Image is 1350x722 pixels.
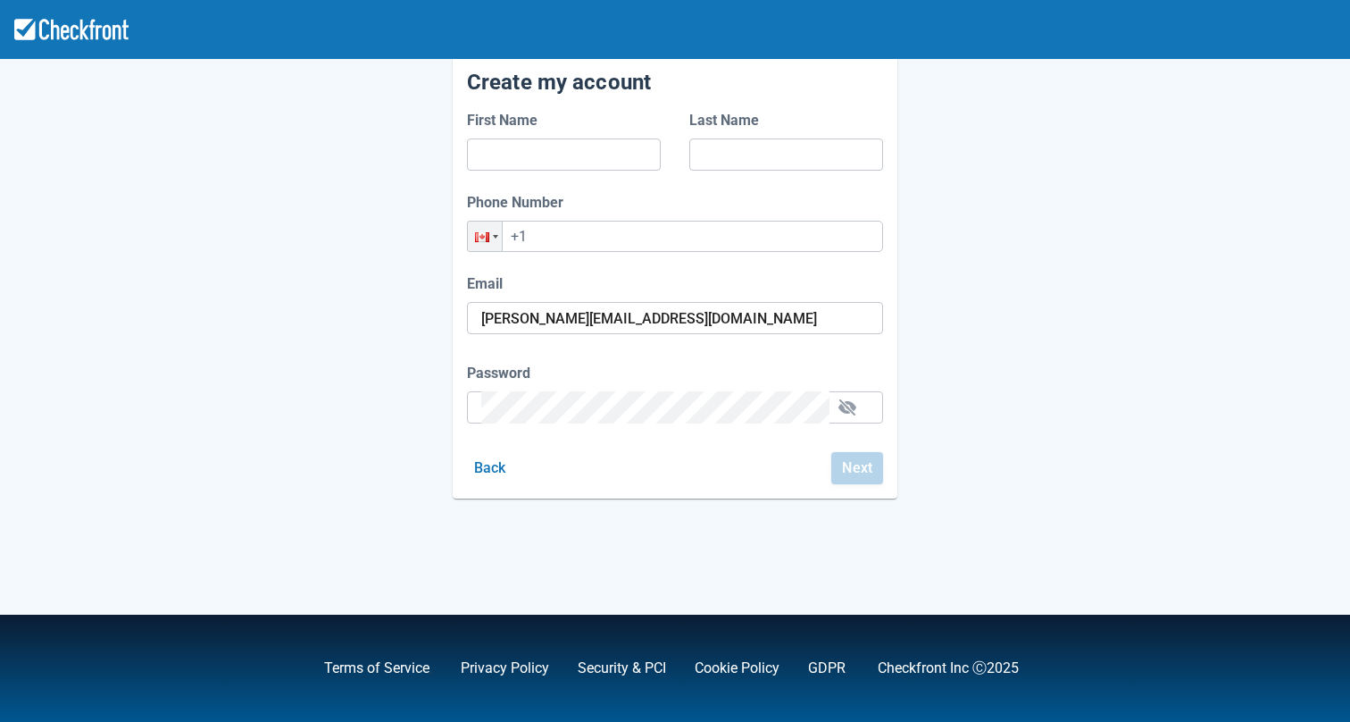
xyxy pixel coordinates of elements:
[467,194,563,211] font: Phone Number
[467,70,651,95] font: Create my account
[878,659,987,676] font: Checkfront Inc Ⓒ
[467,365,530,382] font: Password
[467,452,513,484] button: Back
[695,659,779,676] a: Cookie Policy
[467,112,537,129] font: First Name
[461,659,549,676] a: Privacy Policy
[481,302,869,334] input: Enter your business email
[987,659,1019,676] font: 2025
[429,659,432,676] font: ,
[878,659,1019,676] a: Checkfront Inc Ⓒ2025
[467,275,503,292] font: Email
[467,221,883,252] input: 555-555-1234
[689,112,759,129] font: Last Name
[808,659,846,676] a: GDPR
[324,659,429,676] a: Terms of Service
[467,459,513,476] a: Back
[578,659,666,676] a: Security & PCI
[1092,529,1350,722] iframe: Chat Widget
[468,222,502,251] div: Canada: + 1
[846,659,849,676] font: .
